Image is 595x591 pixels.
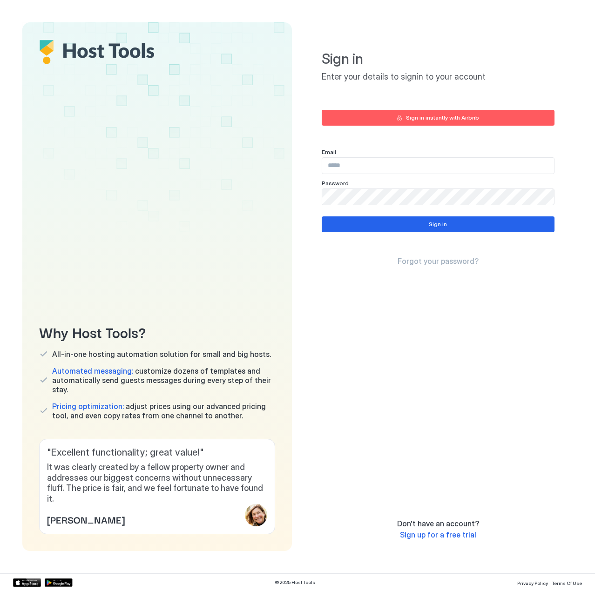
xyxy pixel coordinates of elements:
span: Sign in [322,50,554,68]
a: Sign up for a free trial [400,530,476,540]
span: Why Host Tools? [39,321,275,342]
span: [PERSON_NAME] [47,512,125,526]
a: Privacy Policy [517,578,548,587]
span: © 2025 Host Tools [275,579,315,585]
span: Enter your details to signin to your account [322,72,554,82]
input: Input Field [322,158,554,174]
span: Password [322,180,349,187]
span: Sign up for a free trial [400,530,476,539]
div: profile [245,504,267,526]
span: " Excellent functionality; great value! " [47,447,267,458]
a: App Store [13,578,41,587]
span: customize dozens of templates and automatically send guests messages during every step of their s... [52,366,275,394]
input: Input Field [322,189,554,205]
span: Automated messaging: [52,366,133,376]
span: Terms Of Use [552,580,582,586]
span: Email [322,148,336,155]
a: Terms Of Use [552,578,582,587]
a: Forgot your password? [398,256,479,266]
span: It was clearly created by a fellow property owner and addresses our biggest concerns without unne... [47,462,267,504]
span: Privacy Policy [517,580,548,586]
div: Sign in [429,220,447,228]
span: All-in-one hosting automation solution for small and big hosts. [52,349,271,359]
span: adjust prices using our advanced pricing tool, and even copy rates from one channel to another. [52,402,275,420]
span: Pricing optimization: [52,402,124,411]
span: Don't have an account? [397,519,479,528]
button: Sign in [322,216,554,232]
button: Sign in instantly with Airbnb [322,110,554,126]
div: Sign in instantly with Airbnb [406,114,479,122]
a: Google Play Store [45,578,73,587]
